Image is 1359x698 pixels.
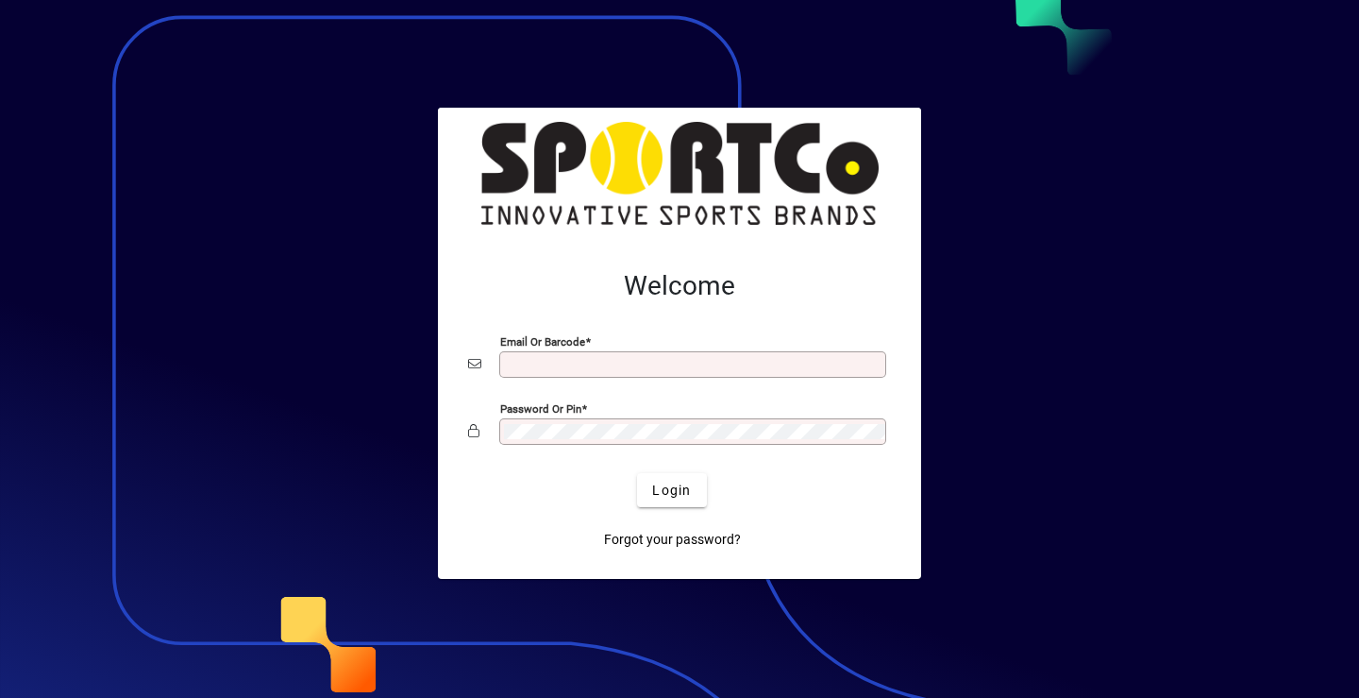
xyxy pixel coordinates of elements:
mat-label: Email or Barcode [500,335,585,349]
span: Login [652,481,691,501]
a: Forgot your password? [596,522,748,556]
button: Login [637,473,706,507]
h2: Welcome [468,270,891,302]
mat-label: Password or Pin [500,402,581,416]
span: Forgot your password? [604,530,741,550]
